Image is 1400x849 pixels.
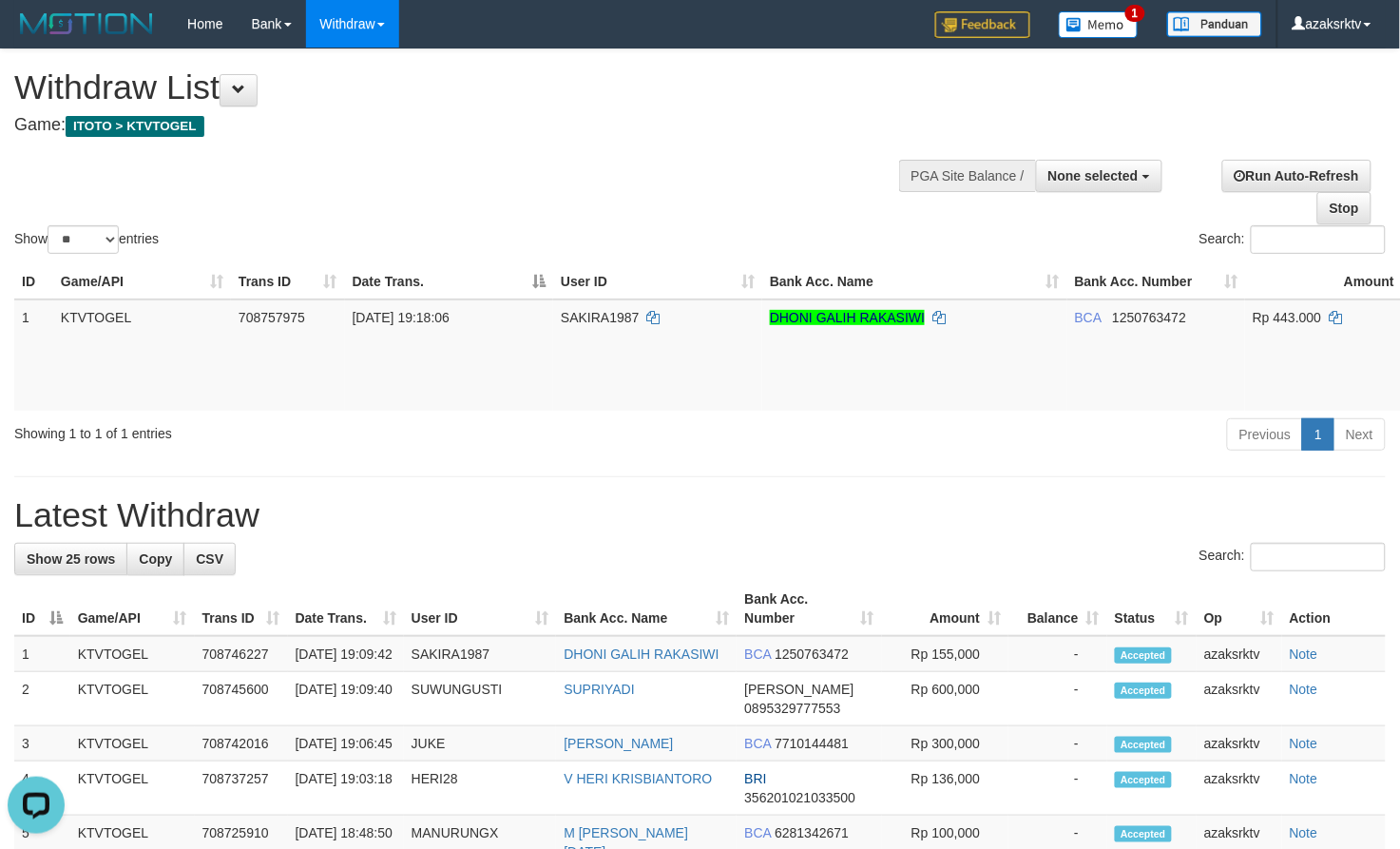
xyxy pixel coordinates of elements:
td: Rp 136,000 [882,762,1009,816]
td: azaksrktv [1197,762,1282,816]
th: ID [14,264,53,299]
a: [PERSON_NAME] [564,736,673,751]
th: User ID: activate to sort column ascending [553,264,762,299]
td: KTVTOGEL [70,762,195,816]
select: Showentries [48,225,119,254]
input: Search: [1251,225,1386,254]
h1: Withdraw List [14,68,914,106]
span: CSV [196,551,223,567]
a: Previous [1227,418,1303,451]
span: Copy 1250763472 to clipboard [775,646,849,662]
a: Copy [126,543,184,575]
h1: Latest Withdraw [14,496,1386,534]
a: Note [1290,646,1318,662]
span: Copy 7710144481 to clipboard [775,736,849,751]
td: azaksrktv [1197,726,1282,762]
th: Bank Acc. Number: activate to sort column ascending [737,582,881,636]
span: Accepted [1115,772,1172,788]
td: KTVTOGEL [70,726,195,762]
span: BRI [744,771,766,786]
h4: Game: [14,116,914,135]
a: Note [1290,736,1318,751]
td: - [1008,726,1107,762]
th: Status: activate to sort column ascending [1107,582,1197,636]
label: Search: [1199,225,1386,254]
span: Copy 0895329777553 to clipboard [744,701,840,716]
span: [DATE] 19:18:06 [353,310,450,325]
span: Accepted [1115,737,1172,753]
span: Copy [139,551,172,567]
td: Rp 155,000 [882,636,1009,672]
th: Trans ID: activate to sort column ascending [231,264,345,299]
span: 1 [1125,5,1145,22]
span: Rp 443.000 [1253,310,1321,325]
label: Show entries [14,225,159,254]
td: HERI28 [404,762,557,816]
span: BCA [1075,310,1102,325]
span: None selected [1048,168,1139,183]
span: BCA [744,825,771,840]
th: Bank Acc. Number: activate to sort column ascending [1067,264,1245,299]
a: Note [1290,682,1318,697]
span: SAKIRA1987 [561,310,640,325]
th: Bank Acc. Name: activate to sort column ascending [556,582,737,636]
a: DHONI GALIH RAKASIWI [770,310,925,325]
th: Date Trans.: activate to sort column ascending [288,582,404,636]
span: [PERSON_NAME] [744,682,853,697]
td: 2 [14,672,70,726]
a: DHONI GALIH RAKASIWI [564,646,719,662]
td: 708742016 [195,726,288,762]
td: [DATE] 19:03:18 [288,762,404,816]
td: [DATE] 19:09:42 [288,636,404,672]
a: Next [1333,418,1386,451]
td: azaksrktv [1197,636,1282,672]
button: Open LiveChat chat widget [8,8,65,65]
a: Note [1290,825,1318,840]
td: azaksrktv [1197,672,1282,726]
th: Op: activate to sort column ascending [1197,582,1282,636]
td: SAKIRA1987 [404,636,557,672]
th: Action [1282,582,1386,636]
td: Rp 300,000 [882,726,1009,762]
span: Copy 6281342671 to clipboard [775,825,849,840]
th: Game/API: activate to sort column ascending [70,582,195,636]
a: 1 [1302,418,1334,451]
a: Show 25 rows [14,543,127,575]
td: 3 [14,726,70,762]
td: KTVTOGEL [70,672,195,726]
td: 1 [14,636,70,672]
img: Button%20Memo.svg [1059,11,1139,38]
th: Bank Acc. Name: activate to sort column ascending [762,264,1067,299]
td: 708737257 [195,762,288,816]
span: Copy 1250763472 to clipboard [1112,310,1186,325]
td: 708746227 [195,636,288,672]
td: 708745600 [195,672,288,726]
th: User ID: activate to sort column ascending [404,582,557,636]
span: Accepted [1115,683,1172,699]
td: KTVTOGEL [70,636,195,672]
span: 708757975 [239,310,305,325]
td: Rp 600,000 [882,672,1009,726]
span: ITOTO > KTVTOGEL [66,116,204,137]
input: Search: [1251,543,1386,571]
td: 1 [14,299,53,411]
span: BCA [744,736,771,751]
th: Amount: activate to sort column ascending [882,582,1009,636]
img: MOTION_logo.png [14,10,159,38]
td: [DATE] 19:06:45 [288,726,404,762]
th: Game/API: activate to sort column ascending [53,264,231,299]
th: Date Trans.: activate to sort column descending [345,264,554,299]
th: Balance: activate to sort column ascending [1008,582,1107,636]
td: JUKE [404,726,557,762]
a: Stop [1317,192,1371,224]
img: panduan.png [1167,11,1262,37]
a: Run Auto-Refresh [1222,160,1371,192]
td: - [1008,762,1107,816]
td: SUWUNGUSTI [404,672,557,726]
a: Note [1290,771,1318,786]
span: Accepted [1115,826,1172,842]
span: Accepted [1115,647,1172,664]
th: ID: activate to sort column descending [14,582,70,636]
td: - [1008,636,1107,672]
img: Feedback.jpg [935,11,1030,38]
